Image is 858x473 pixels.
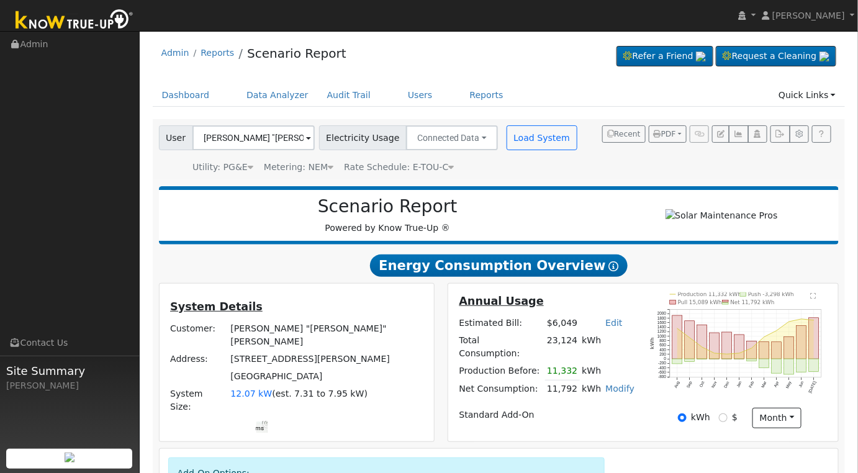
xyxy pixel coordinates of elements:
text: Jun [798,381,805,389]
span: Electricity Usage [319,125,407,150]
rect: onclick="" [784,337,794,359]
td: Address: [168,350,228,367]
a: Quick Links [769,84,845,107]
text: Dec [723,381,731,389]
div: Powered by Know True-Up ® [165,196,610,235]
button: Export Interval Data [770,125,790,143]
a: Reports [461,84,513,107]
text: 800 [659,338,666,343]
img: retrieve [696,52,706,61]
text: 600 [659,343,666,348]
rect: onclick="" [809,359,819,372]
button: month [752,408,802,429]
input: kWh [678,413,687,422]
td: kWh [580,380,603,398]
button: Edit User [712,125,729,143]
text: May [785,381,793,390]
span: Alias: H2ETOUCN [344,162,454,172]
span: PDF [654,130,676,138]
rect: onclick="" [797,359,806,372]
td: Total Consumption: [457,331,545,362]
rect: onclick="" [772,342,782,359]
text: Aug [674,381,681,389]
h2: Scenario Report [171,196,603,217]
text: -600 [658,371,666,375]
text: Push -3,298 kWh [748,291,794,297]
a: Admin [161,48,189,58]
text: Jan [736,381,743,389]
circle: onclick="" [726,353,728,355]
div: Metering: NEM [264,161,333,174]
rect: onclick="" [734,335,744,359]
text: 1000 [657,334,667,338]
circle: onclick="" [714,353,716,354]
text: 1400 [657,325,667,329]
text: Production 11,332 kWh [678,291,742,297]
u: Annual Usage [459,295,544,307]
a: Scenario Report [247,46,346,61]
text: Pull 15,089 kWh [678,299,722,305]
td: System Size: [168,385,228,416]
rect: onclick="" [685,321,695,359]
circle: onclick="" [776,330,778,332]
a: Audit Trail [318,84,380,107]
input: Select a User [192,125,315,150]
span: ) [364,389,368,399]
text: Oct [698,381,705,388]
img: retrieve [65,453,75,462]
a: Reports [201,48,234,58]
span: Energy Consumption Overview [370,255,627,277]
input: $ [719,413,728,422]
label: kWh [691,411,710,424]
rect: onclick="" [759,359,769,368]
circle: onclick="" [764,336,765,338]
text: [DATE] [808,381,818,394]
td: Net Consumption: [457,380,545,398]
img: retrieve [820,52,829,61]
text: 400 [659,348,666,352]
text: -400 [658,366,666,370]
span: est. 7.31 to 7.95 kW [276,389,364,399]
label: $ [732,411,738,424]
text: 1200 [657,330,667,334]
circle: onclick="" [751,348,753,349]
td: kWh [580,331,637,362]
a: Users [399,84,442,107]
button: Login As [748,125,767,143]
div: [PERSON_NAME] [6,379,133,392]
rect: onclick="" [722,332,732,359]
circle: onclick="" [813,320,815,322]
a: Modify [605,384,634,394]
td: Customer: [168,320,228,350]
td: [PERSON_NAME] "[PERSON_NAME]" [PERSON_NAME] [228,320,425,350]
rect: onclick="" [697,325,707,359]
button: PDF [649,125,687,143]
circle: onclick="" [739,353,741,354]
a: Dashboard [153,84,219,107]
button: Settings [790,125,809,143]
rect: onclick="" [685,359,695,362]
rect: onclick="" [784,359,794,375]
rect: onclick="" [772,359,782,374]
rect: onclick="" [747,341,757,359]
span: User [159,125,193,150]
td: $6,049 [545,314,580,331]
circle: onclick="" [702,346,703,348]
a: Data Analyzer [237,84,318,107]
td: System Size [228,385,425,416]
text: Net 11,792 kWh [731,299,775,305]
circle: onclick="" [677,328,679,330]
a: Request a Cleaning [716,46,836,67]
rect: onclick="" [710,333,720,359]
button: Multi-Series Graph [729,125,748,143]
text: Apr [774,381,781,389]
div: Utility: PG&E [192,161,253,174]
text: 1600 [657,320,667,325]
i: Show Help [609,261,619,271]
button: Load System [507,125,577,150]
a: Help Link [812,125,831,143]
text: Feb [748,381,755,389]
td: 23,124 [545,331,580,362]
span: [PERSON_NAME] [772,11,845,20]
rect: onclick="" [747,359,757,361]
